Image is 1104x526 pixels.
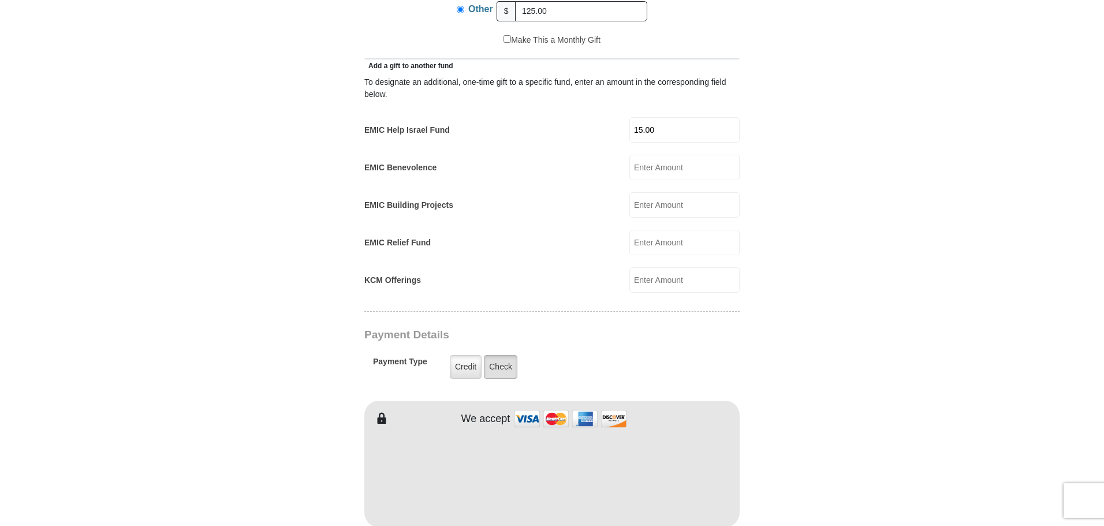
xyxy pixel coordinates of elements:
[484,355,517,379] label: Check
[629,192,740,218] input: Enter Amount
[364,199,453,211] label: EMIC Building Projects
[364,274,421,286] label: KCM Offerings
[450,355,482,379] label: Credit
[629,155,740,180] input: Enter Amount
[373,357,427,372] h5: Payment Type
[629,267,740,293] input: Enter Amount
[515,1,647,21] input: Other Amount
[364,237,431,249] label: EMIC Relief Fund
[497,1,516,21] span: $
[513,406,628,431] img: credit cards accepted
[364,62,453,70] span: Add a gift to another fund
[364,329,659,342] h3: Payment Details
[629,230,740,255] input: Enter Amount
[629,117,740,143] input: Enter Amount
[468,4,493,14] span: Other
[503,35,511,43] input: Make This a Monthly Gift
[503,34,601,46] label: Make This a Monthly Gift
[364,162,437,174] label: EMIC Benevolence
[364,124,450,136] label: EMIC Help Israel Fund
[364,76,740,100] div: To designate an additional, one-time gift to a specific fund, enter an amount in the correspondin...
[461,413,510,426] h4: We accept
